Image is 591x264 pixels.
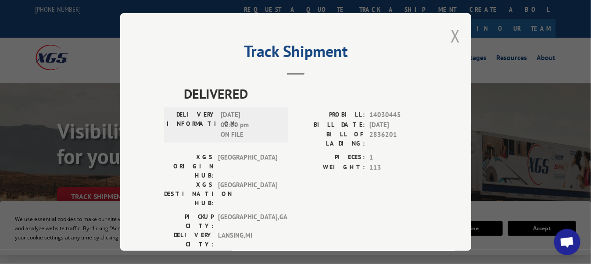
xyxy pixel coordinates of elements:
[296,130,365,148] label: BILL OF LADING:
[218,180,277,208] span: [GEOGRAPHIC_DATA]
[369,120,427,130] span: [DATE]
[451,24,460,47] button: Close modal
[164,231,214,249] label: DELIVERY CITY:
[164,153,214,180] label: XGS ORIGIN HUB:
[296,110,365,120] label: PROBILL:
[296,153,365,163] label: PIECES:
[164,180,214,208] label: XGS DESTINATION HUB:
[184,84,427,103] span: DELIVERED
[369,130,427,148] span: 2836201
[554,229,580,255] a: Open chat
[167,110,216,140] label: DELIVERY INFORMATION:
[218,231,277,249] span: LANSING , MI
[164,45,427,62] h2: Track Shipment
[218,153,277,180] span: [GEOGRAPHIC_DATA]
[369,163,427,173] span: 113
[369,110,427,120] span: 14030445
[296,120,365,130] label: BILL DATE:
[296,163,365,173] label: WEIGHT:
[221,110,280,140] span: [DATE] 02:00 pm ON FILE
[164,212,214,231] label: PICKUP CITY:
[218,212,277,231] span: [GEOGRAPHIC_DATA] , GA
[369,153,427,163] span: 1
